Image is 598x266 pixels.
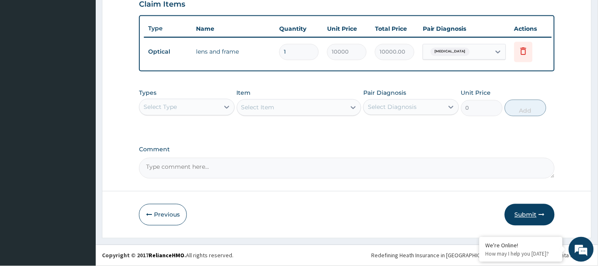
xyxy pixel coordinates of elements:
[139,204,187,226] button: Previous
[192,44,275,60] td: lens and frame
[144,21,192,36] th: Type
[505,100,546,116] button: Add
[323,20,371,37] th: Unit Price
[419,20,510,37] th: Pair Diagnosis
[237,89,251,97] label: Item
[510,20,552,37] th: Actions
[486,241,556,249] div: We're Online!
[275,20,323,37] th: Quantity
[144,44,192,60] td: Optical
[372,251,592,260] div: Redefining Heath Insurance in [GEOGRAPHIC_DATA] using Telemedicine and Data Science!
[149,252,184,259] a: RelianceHMO
[96,245,598,266] footer: All rights reserved.
[139,146,555,153] label: Comment
[136,4,156,24] div: Minimize live chat window
[431,48,470,56] span: [MEDICAL_DATA]
[368,103,417,111] div: Select Diagnosis
[4,177,159,207] textarea: Type your message and hit 'Enter'
[371,20,419,37] th: Total Price
[48,80,115,164] span: We're online!
[486,250,556,257] p: How may I help you today?
[15,42,34,62] img: d_794563401_company_1708531726252_794563401
[461,89,491,97] label: Unit Price
[102,252,186,259] strong: Copyright © 2017 .
[43,47,140,57] div: Chat with us now
[505,204,555,226] button: Submit
[144,103,177,111] div: Select Type
[139,90,156,97] label: Types
[192,20,275,37] th: Name
[363,89,406,97] label: Pair Diagnosis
